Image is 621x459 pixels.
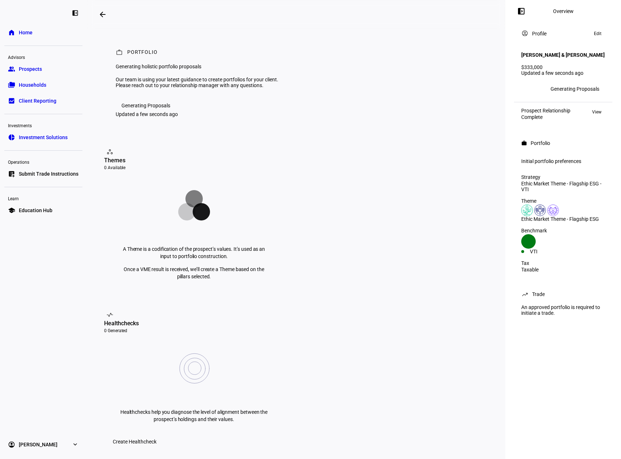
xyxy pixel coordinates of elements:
[4,52,82,62] div: Advisors
[116,49,123,56] mat-icon: work
[521,267,605,273] div: Taxable
[8,81,15,89] eth-mat-symbol: folder_copy
[521,52,605,58] h4: [PERSON_NAME] & [PERSON_NAME]
[104,328,284,334] div: 0 Generated
[8,134,15,141] eth-mat-symbol: pie_chart
[19,65,42,73] span: Prospects
[547,205,559,216] img: corporateEthics.colored.svg
[517,301,609,319] div: An approved portfolio is required to initiate a trade.
[521,216,605,222] div: Ethic Market Theme - Flagship ESG
[551,86,599,92] div: Generating Proposals
[104,156,284,165] div: Themes
[521,140,527,146] mat-icon: work
[118,266,270,280] p: Once a VME result is received, we’ll create a Theme based on the pillars selected.
[118,408,270,423] p: Healthchecks help you diagnose the level of alignment between the prospect’s holdings and their v...
[521,181,605,192] div: Ethic Market Theme - Flagship ESG - VTI
[521,64,605,70] div: $333,000
[553,8,574,14] div: Overview
[8,441,15,448] eth-mat-symbol: account_circle
[517,7,526,16] mat-icon: left_panel_open
[521,158,605,164] div: Initial portfolio preferences
[121,103,170,108] div: Generating Proposals
[19,134,68,141] span: Investment Solutions
[4,62,82,76] a: groupProspects
[19,441,57,448] span: [PERSON_NAME]
[104,434,165,449] button: Create Healthcheck
[521,30,528,37] mat-icon: account_circle
[521,290,605,299] eth-panel-overview-card-header: Trade
[4,120,82,130] div: Investments
[72,441,79,448] eth-mat-symbol: expand_more
[521,114,570,120] div: Complete
[521,70,605,76] div: Updated a few seconds ago
[116,111,178,117] div: Updated a few seconds ago
[8,207,15,214] eth-mat-symbol: school
[8,65,15,73] eth-mat-symbol: group
[8,29,15,36] eth-mat-symbol: home
[521,108,570,113] div: Prospect Relationship
[521,205,533,216] img: climateChange.colored.svg
[104,165,284,171] div: 0 Available
[521,228,605,233] div: Benchmark
[588,108,605,116] button: View
[118,245,270,260] p: A Theme is a codification of the prospect’s values. It’s used as an input to portfolio construction.
[4,156,82,167] div: Operations
[4,94,82,108] a: bid_landscapeClient Reporting
[521,29,605,38] eth-panel-overview-card-header: Profile
[106,311,114,318] mat-icon: vital_signs
[19,207,52,214] span: Education Hub
[19,29,33,36] span: Home
[116,77,294,88] div: Our team is using your latest guidance to create portfolios for your client. Please reach out to ...
[532,291,545,297] div: Trade
[590,29,605,38] button: Edit
[521,291,528,298] mat-icon: trending_up
[19,97,56,104] span: Client Reporting
[116,64,294,69] div: Generating holistic portfolio proposals
[534,205,546,216] img: humanRights.colored.svg
[19,81,46,89] span: Households
[524,86,530,91] span: VL
[127,49,158,56] div: Portfolio
[104,319,284,328] div: Healthchecks
[592,108,601,116] span: View
[521,260,605,266] div: Tax
[4,193,82,203] div: Learn
[530,249,563,254] div: VTI
[8,97,15,104] eth-mat-symbol: bid_landscape
[72,9,79,17] eth-mat-symbol: left_panel_close
[8,170,15,177] eth-mat-symbol: list_alt_add
[19,170,78,177] span: Submit Trade Instructions
[4,130,82,145] a: pie_chartInvestment Solutions
[532,31,547,37] div: Profile
[521,174,605,180] div: Strategy
[594,29,601,38] span: Edit
[521,139,605,147] eth-panel-overview-card-header: Portfolio
[106,148,114,155] mat-icon: workspaces
[4,78,82,92] a: folder_copyHouseholds
[98,10,107,19] mat-icon: arrow_backwards
[4,25,82,40] a: homeHome
[113,434,157,449] span: Create Healthcheck
[531,140,550,146] div: Portfolio
[521,198,605,204] div: Theme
